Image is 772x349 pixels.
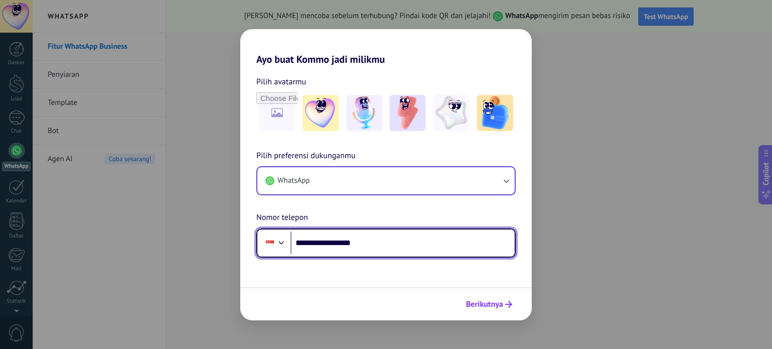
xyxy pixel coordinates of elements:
h2: Ayo buat Kommo jadi milikmu [240,29,532,65]
img: -4.jpeg [433,95,469,131]
div: Indonesia: + 62 [260,232,279,254]
img: -5.jpeg [477,95,513,131]
span: Pilih preferensi dukunganmu [256,150,355,163]
span: Pilih avatarmu [256,75,306,88]
span: WhatsApp [277,176,310,186]
img: -2.jpeg [346,95,382,131]
img: -3.jpeg [390,95,426,131]
span: Nomor telepon [256,211,308,224]
button: Berikutnya [461,296,517,313]
button: WhatsApp [257,167,515,194]
img: -1.jpeg [303,95,339,131]
span: Berikutnya [466,301,503,308]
